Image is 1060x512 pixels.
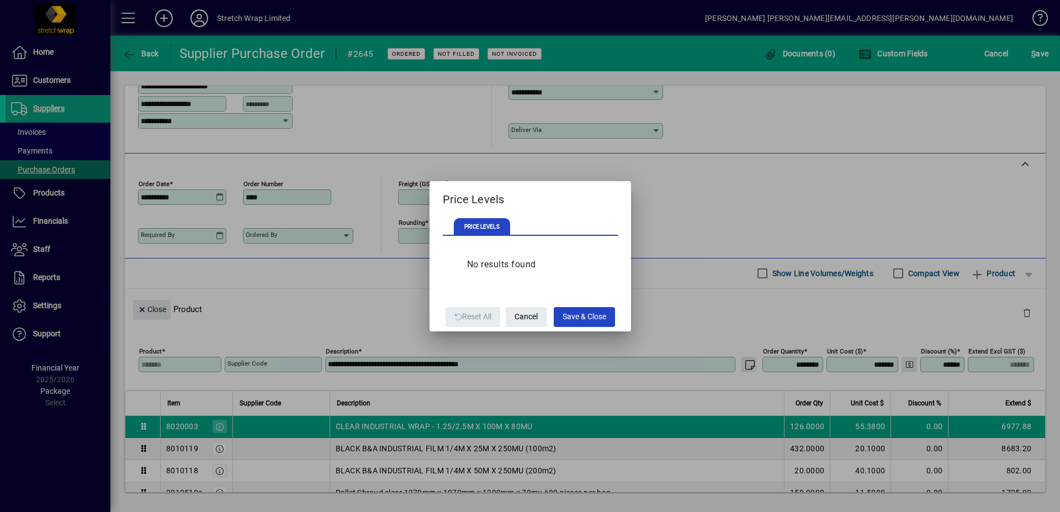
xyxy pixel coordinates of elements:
[454,218,510,236] span: PRICE LEVELS
[554,307,615,327] button: Save & Close
[430,181,631,213] h2: Price Levels
[456,247,547,282] div: No results found
[506,307,547,327] button: Cancel
[563,308,606,326] span: Save & Close
[515,308,538,326] span: Cancel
